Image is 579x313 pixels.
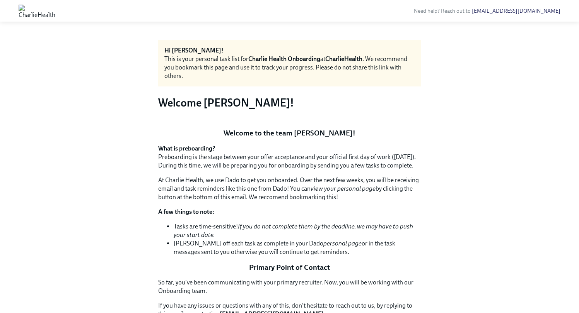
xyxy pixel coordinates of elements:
li: [PERSON_NAME] off each task as complete in your Dado or in the task messages sent to you otherwis... [174,239,421,256]
strong: Hi [PERSON_NAME]! [164,47,224,54]
em: If you do not complete them by the deadline, we may have to push your start date. [174,223,413,239]
img: CharlieHealth [19,5,55,17]
h3: Welcome [PERSON_NAME]! [158,96,421,110]
strong: Charlie Health Onboarding [248,55,320,63]
strong: A few things to note: [158,208,214,215]
div: This is your personal task list for at . We recommend you bookmark this page and use it to track ... [164,55,415,80]
p: Primary Point of Contact [158,262,421,272]
span: Need help? Reach out to [414,8,560,14]
strong: CharlieHealth [325,55,362,63]
em: view your personal page [311,185,376,192]
strong: Welcome to the team [PERSON_NAME]! [224,129,355,137]
li: Tasks are time-sensitive! [174,222,421,239]
p: Preboarding is the stage between your offer acceptance and your official first day of work ([DATE... [158,144,421,170]
a: [EMAIL_ADDRESS][DOMAIN_NAME] [472,8,560,14]
p: So far, you've been communicating with your primary recruiter. Now, you will be working with our ... [158,278,421,295]
strong: What is preboarding? [158,145,215,152]
em: personal page [323,240,362,247]
p: At Charlie Health, we use Dado to get you onboarded. Over the next few weeks, you will be receivi... [158,176,421,201]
